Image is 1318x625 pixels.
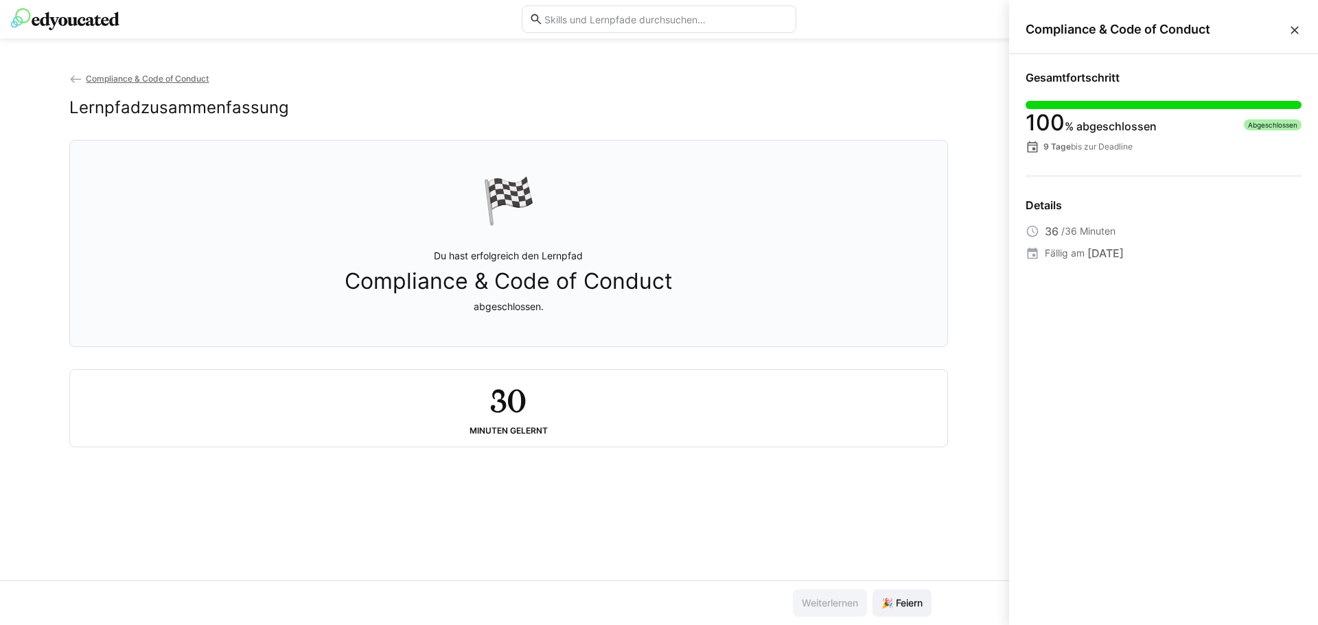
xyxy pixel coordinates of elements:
div: % abgeschlossen [1026,115,1157,134]
p: bis zur Deadline [1043,141,1133,152]
span: /36 Minuten [1061,224,1115,238]
strong: 9 Tage [1043,141,1071,152]
h2: 30 [490,381,526,421]
span: Fällig am [1045,246,1085,260]
div: Minuten gelernt [470,426,548,436]
div: 🏁 [481,174,536,227]
span: Compliance & Code of Conduct [1026,22,1288,37]
span: Compliance & Code of Conduct [86,73,209,84]
input: Skills und Lernpfade durchsuchen… [543,13,789,25]
p: Du hast erfolgreich den Lernpfad abgeschlossen. [345,249,673,314]
h2: Lernpfadzusammenfassung [69,97,289,118]
span: 36 [1045,223,1059,239]
span: [DATE] [1087,245,1124,261]
div: Abgeschlossen [1244,119,1302,130]
button: 🎉 Feiern [872,589,932,617]
span: Compliance & Code of Conduct [345,268,673,294]
span: Weiterlernen [800,596,860,610]
span: 🎉 Feiern [879,596,925,610]
div: Details [1026,198,1302,212]
a: Compliance & Code of Conduct [69,73,209,84]
button: Weiterlernen [793,589,867,617]
span: 100 [1026,109,1065,136]
div: Gesamtfortschritt [1026,71,1302,84]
